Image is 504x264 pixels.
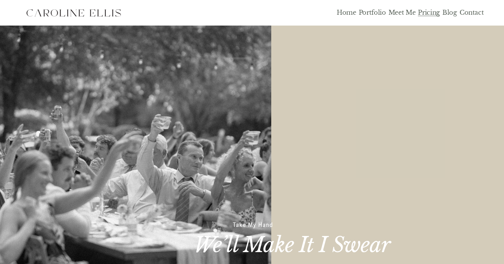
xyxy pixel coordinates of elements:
[418,9,440,17] a: Pricing
[442,9,457,17] a: Blog
[359,9,386,17] a: Portfolio
[337,9,356,17] a: Home
[20,4,127,22] img: Western North Carolina Faith Based Elopement Photographer
[388,9,416,17] a: Meet Me
[194,232,390,258] em: We’ll Make It I Swear
[233,221,273,228] span: Take My Hand
[460,9,484,17] a: Contact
